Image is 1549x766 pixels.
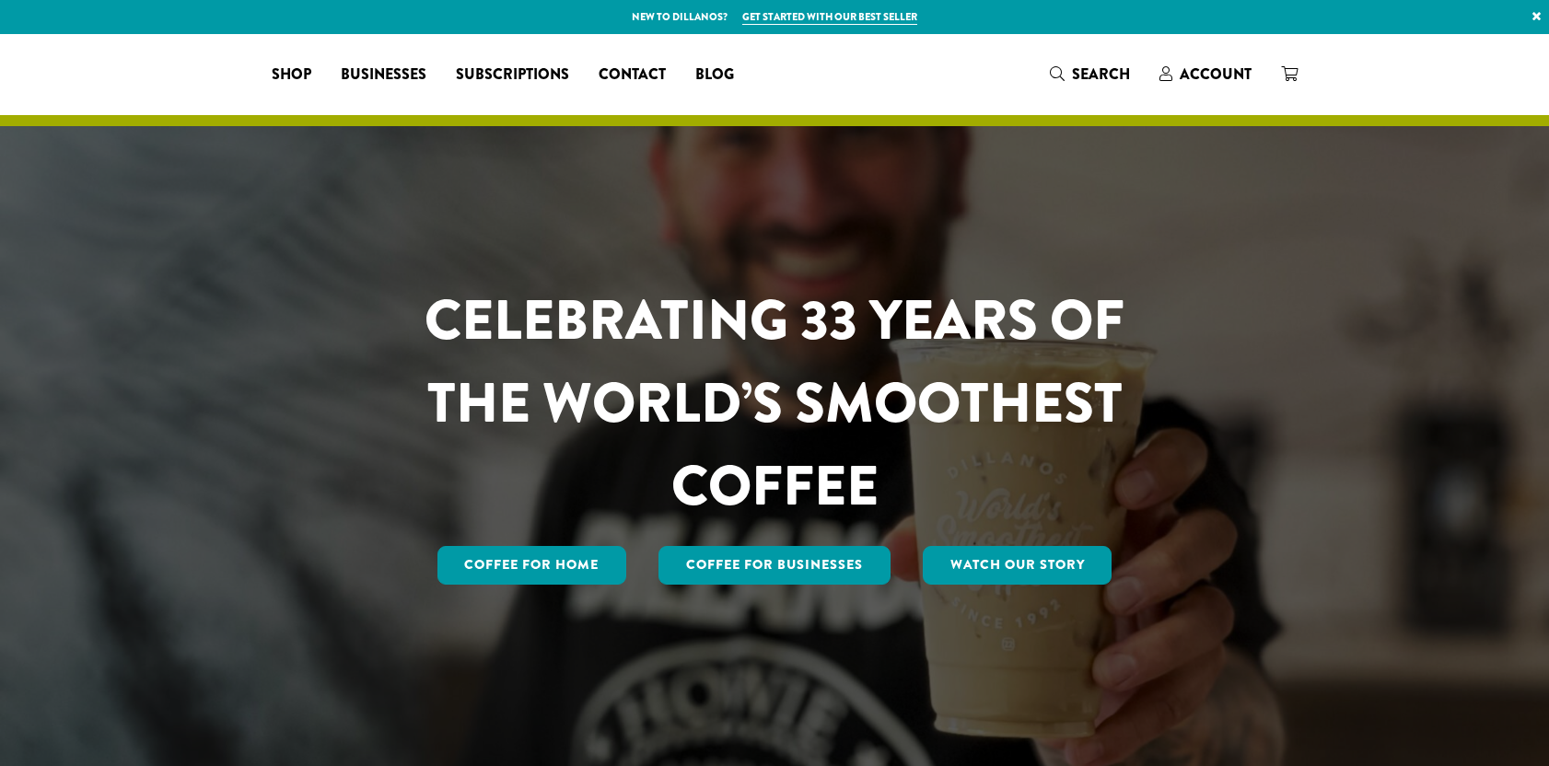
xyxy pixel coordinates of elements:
a: Search [1035,59,1145,89]
span: Contact [599,64,666,87]
span: Blog [695,64,734,87]
a: Coffee For Businesses [658,546,891,585]
span: Account [1180,64,1252,85]
h1: CELEBRATING 33 YEARS OF THE WORLD’S SMOOTHEST COFFEE [370,279,1179,528]
span: Businesses [341,64,426,87]
a: Get started with our best seller [742,9,917,25]
span: Shop [272,64,311,87]
span: Search [1072,64,1130,85]
a: Shop [257,60,326,89]
span: Subscriptions [456,64,569,87]
a: Watch Our Story [923,546,1112,585]
a: Coffee for Home [437,546,627,585]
